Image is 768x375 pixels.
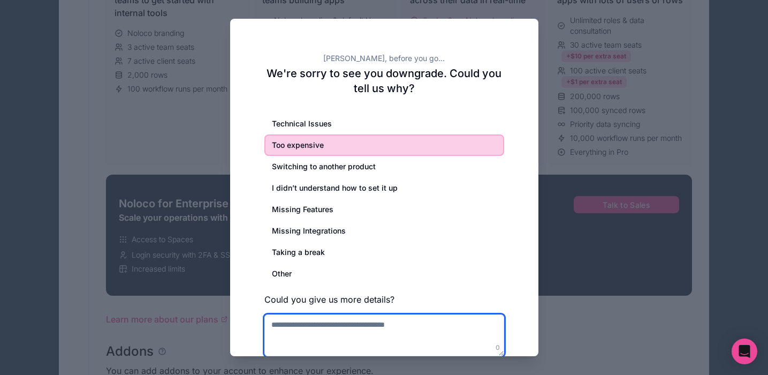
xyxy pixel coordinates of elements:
[264,113,504,134] div: Technical Issues
[264,66,504,96] h2: We're sorry to see you downgrade. Could you tell us why?
[264,293,504,306] h3: Could you give us more details?
[264,199,504,220] div: Missing Features
[264,220,504,242] div: Missing Integrations
[264,242,504,263] div: Taking a break
[264,263,504,284] div: Other
[264,156,504,177] div: Switching to another product
[264,53,504,64] h2: [PERSON_NAME], before you go...
[732,339,757,364] div: Open Intercom Messenger
[264,134,504,156] div: Too expensive
[264,177,504,199] div: I didn’t understand how to set it up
